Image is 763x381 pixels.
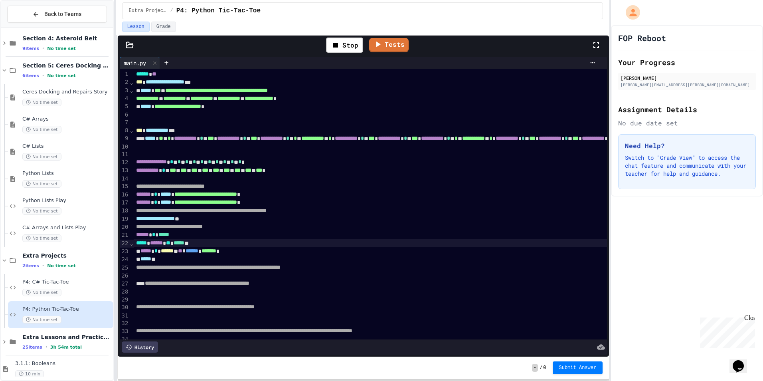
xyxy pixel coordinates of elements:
[621,74,753,81] div: [PERSON_NAME]
[120,70,130,78] div: 1
[120,272,130,280] div: 26
[120,159,130,167] div: 12
[618,57,756,68] h2: Your Progress
[617,3,642,22] div: My Account
[618,104,756,115] h2: Assignment Details
[129,87,133,93] span: Fold line
[122,22,150,32] button: Lesson
[120,135,130,143] div: 9
[22,224,112,231] span: C# Arrays and Lists Play
[44,10,81,18] span: Back to Teams
[120,223,130,231] div: 20
[15,370,44,378] span: 10 min
[42,45,44,52] span: •
[621,82,753,88] div: [PERSON_NAME][EMAIL_ADDRESS][PERSON_NAME][DOMAIN_NAME]
[120,183,130,190] div: 15
[120,57,160,69] div: main.py
[22,126,61,133] span: No time set
[120,296,130,304] div: 29
[120,143,130,151] div: 10
[3,3,55,51] div: Chat with us now!Close
[22,197,112,204] span: Python Lists Play
[22,333,112,341] span: Extra Lessons and Practice Python
[120,103,130,111] div: 5
[176,6,261,16] span: P4: Python Tic-Tac-Toe
[120,199,130,207] div: 17
[22,279,112,286] span: P4: C# Tic-Tac-Toe
[22,116,112,123] span: C# Arrays
[120,59,150,67] div: main.py
[120,95,130,103] div: 4
[120,119,130,127] div: 7
[120,264,130,272] div: 25
[120,240,130,248] div: 22
[22,306,112,313] span: P4: Python Tic-Tac-Toe
[22,207,61,215] span: No time set
[540,365,542,371] span: /
[22,263,39,268] span: 2 items
[151,22,176,32] button: Grade
[22,316,61,323] span: No time set
[120,191,130,199] div: 16
[50,345,82,350] span: 3h 54m total
[22,289,61,296] span: No time set
[120,167,130,175] div: 13
[559,365,597,371] span: Submit Answer
[120,335,130,343] div: 34
[625,154,749,178] p: Switch to "Grade View" to access the chat feature and communicate with your teacher for help and ...
[129,240,133,246] span: Fold line
[129,79,133,85] span: Fold line
[369,38,409,52] a: Tests
[122,341,158,353] div: History
[22,345,42,350] span: 25 items
[22,153,61,161] span: No time set
[532,364,538,372] span: -
[326,38,363,53] div: Stop
[120,231,130,239] div: 21
[120,127,130,135] div: 8
[120,248,130,256] div: 23
[120,304,130,312] div: 30
[22,89,112,95] span: Ceres Docking and Repairs Story
[15,360,112,367] span: 3.1.1: Booleans
[45,344,47,350] span: •
[120,280,130,288] div: 27
[47,263,76,268] span: No time set
[42,262,44,269] span: •
[553,361,603,374] button: Submit Answer
[120,175,130,183] div: 14
[120,151,130,159] div: 11
[22,180,61,188] span: No time set
[22,35,112,42] span: Section 4: Asteroid Belt
[120,312,130,320] div: 31
[22,252,112,259] span: Extra Projects
[625,141,749,151] h3: Need Help?
[42,72,44,79] span: •
[120,319,130,327] div: 32
[22,62,112,69] span: Section 5: Ceres Docking and Repairs
[618,118,756,128] div: No due date set
[22,170,112,177] span: Python Lists
[120,215,130,223] div: 19
[47,73,76,78] span: No time set
[129,127,133,133] span: Fold line
[120,111,130,119] div: 6
[47,46,76,51] span: No time set
[120,87,130,95] div: 3
[7,6,107,23] button: Back to Teams
[120,327,130,335] div: 33
[729,349,755,373] iframe: chat widget
[697,314,755,348] iframe: chat widget
[170,8,173,14] span: /
[120,207,130,215] div: 18
[618,32,666,44] h1: FOP Reboot
[22,73,39,78] span: 6 items
[120,78,130,86] div: 2
[543,365,546,371] span: 0
[22,234,61,242] span: No time set
[22,99,61,106] span: No time set
[22,143,112,150] span: C# Lists
[22,46,39,51] span: 9 items
[120,256,130,264] div: 24
[129,8,167,14] span: Extra Projects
